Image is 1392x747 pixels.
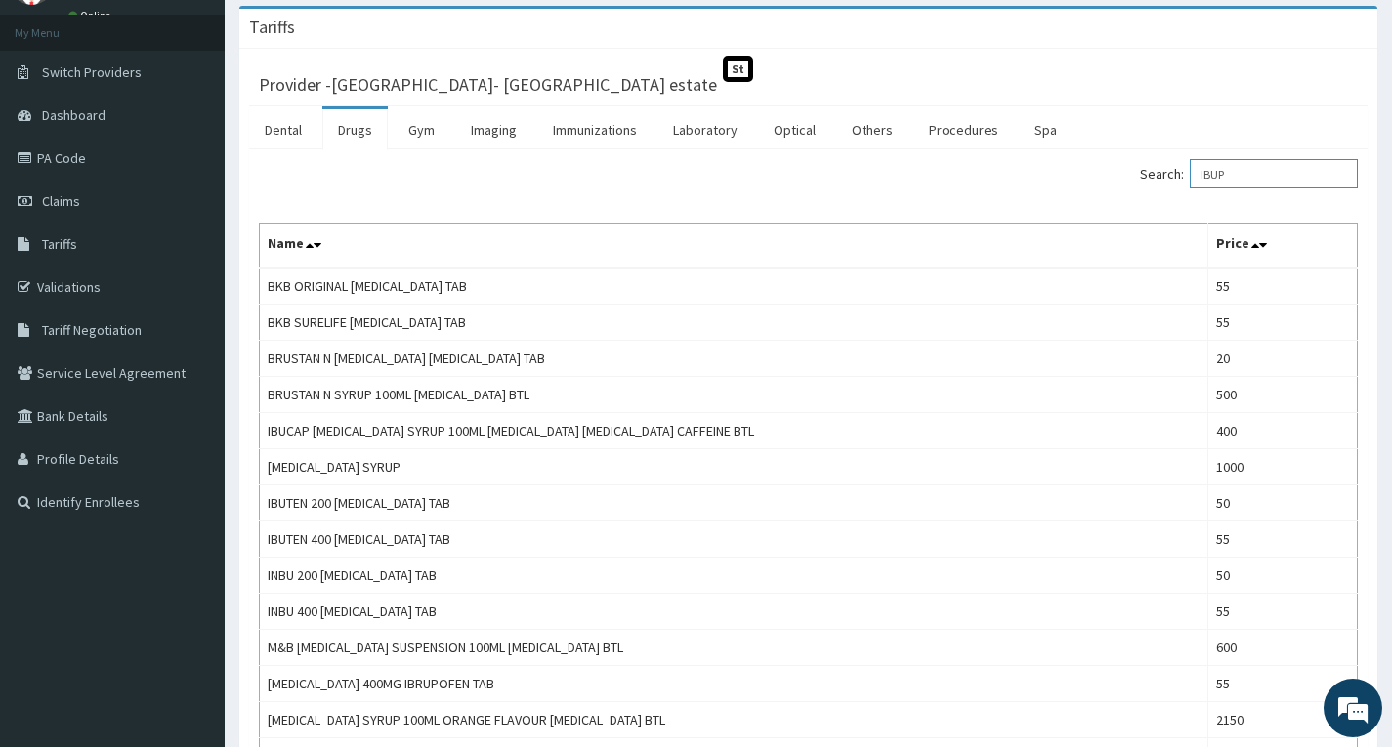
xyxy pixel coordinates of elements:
td: 400 [1208,413,1358,449]
td: BKB ORIGINAL [MEDICAL_DATA] TAB [260,268,1208,305]
td: 55 [1208,268,1358,305]
td: [MEDICAL_DATA] SYRUP [260,449,1208,485]
td: 55 [1208,305,1358,341]
th: Name [260,224,1208,269]
div: Chat with us now [102,109,328,135]
a: Drugs [322,109,388,150]
span: Switch Providers [42,63,142,81]
td: [MEDICAL_DATA] SYRUP 100ML ORANGE FLAVOUR [MEDICAL_DATA] BTL [260,702,1208,738]
a: Imaging [455,109,532,150]
span: Tariffs [42,235,77,253]
td: 600 [1208,630,1358,666]
td: IBUCAP [MEDICAL_DATA] SYRUP 100ML [MEDICAL_DATA] [MEDICAL_DATA] CAFFEINE BTL [260,413,1208,449]
td: 2150 [1208,702,1358,738]
span: Dashboard [42,106,105,124]
td: BRUSTAN N [MEDICAL_DATA] [MEDICAL_DATA] TAB [260,341,1208,377]
span: St [723,56,753,82]
span: We're online! [113,246,270,443]
td: M&B [MEDICAL_DATA] SUSPENSION 100ML [MEDICAL_DATA] BTL [260,630,1208,666]
span: Tariff Negotiation [42,321,142,339]
td: 50 [1208,485,1358,521]
textarea: Type your message and hit 'Enter' [10,533,372,602]
td: INBU 400 [MEDICAL_DATA] TAB [260,594,1208,630]
a: Immunizations [537,109,653,150]
td: BRUSTAN N SYRUP 100ML [MEDICAL_DATA] BTL [260,377,1208,413]
a: Optical [758,109,831,150]
td: IBUTEN 200 [MEDICAL_DATA] TAB [260,485,1208,521]
a: Dental [249,109,317,150]
td: IBUTEN 400 [MEDICAL_DATA] TAB [260,521,1208,558]
a: Procedures [913,109,1014,150]
td: 55 [1208,521,1358,558]
td: 55 [1208,594,1358,630]
h3: Provider - [GEOGRAPHIC_DATA]- [GEOGRAPHIC_DATA] estate [259,76,717,94]
input: Search: [1190,159,1358,188]
td: [MEDICAL_DATA] 400MG IBRUPOFEN TAB [260,666,1208,702]
th: Price [1208,224,1358,269]
td: 500 [1208,377,1358,413]
td: 1000 [1208,449,1358,485]
a: Others [836,109,908,150]
td: BKB SURELIFE [MEDICAL_DATA] TAB [260,305,1208,341]
a: Online [68,9,115,22]
td: 55 [1208,666,1358,702]
td: INBU 200 [MEDICAL_DATA] TAB [260,558,1208,594]
a: Gym [393,109,450,150]
label: Search: [1140,159,1358,188]
a: Spa [1019,109,1073,150]
td: 20 [1208,341,1358,377]
span: Claims [42,192,80,210]
div: Minimize live chat window [320,10,367,57]
h3: Tariffs [249,19,295,36]
img: d_794563401_company_1708531726252_794563401 [36,98,79,146]
td: 50 [1208,558,1358,594]
a: Laboratory [657,109,753,150]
